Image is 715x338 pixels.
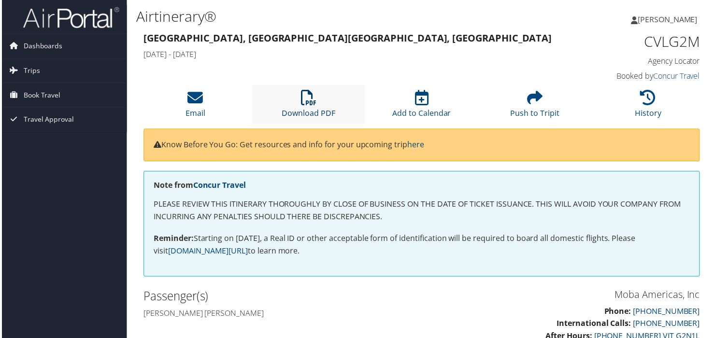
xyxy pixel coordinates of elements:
h1: CVLG2M [573,32,702,52]
h4: [PERSON_NAME] [PERSON_NAME] [143,310,415,320]
a: Concur Travel [192,181,245,191]
span: Book Travel [22,84,59,108]
a: Email [185,96,204,119]
h2: Passenger(s) [143,290,415,306]
strong: [GEOGRAPHIC_DATA], [GEOGRAPHIC_DATA] [GEOGRAPHIC_DATA], [GEOGRAPHIC_DATA] [143,32,553,45]
h4: Agency Locator [573,56,702,67]
strong: Phone: [606,308,633,318]
p: Starting on [DATE], a Real ID or other acceptable form of identification will be required to boar... [153,234,692,258]
span: Travel Approval [22,108,72,132]
h4: Booked by [573,71,702,82]
span: Trips [22,59,38,83]
a: Push to Tripit [512,96,561,119]
img: airportal-logo.png [21,6,118,29]
strong: Note from [153,181,245,191]
strong: International Calls: [558,320,633,330]
a: [PHONE_NUMBER] [635,320,702,330]
a: [DOMAIN_NAME][URL] [167,247,247,257]
a: [PERSON_NAME] [633,5,709,34]
span: Dashboards [22,34,61,58]
a: [PHONE_NUMBER] [635,308,702,318]
span: [PERSON_NAME] [640,14,700,25]
p: PLEASE REVIEW THIS ITINERARY THOROUGHLY BY CLOSE OF BUSINESS ON THE DATE OF TICKET ISSUANCE. THIS... [153,199,692,224]
h1: Airtinerary® [135,6,518,27]
a: Concur Travel [655,71,702,82]
p: Know Before You Go: Get resources and info for your upcoming trip [153,140,692,152]
a: here [408,140,425,151]
strong: Reminder: [153,234,193,245]
h4: [DATE] - [DATE] [143,49,558,60]
h3: Moba Americas, Inc [429,290,702,303]
a: Add to Calendar [393,96,452,119]
a: Download PDF [282,96,335,119]
a: History [637,96,663,119]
